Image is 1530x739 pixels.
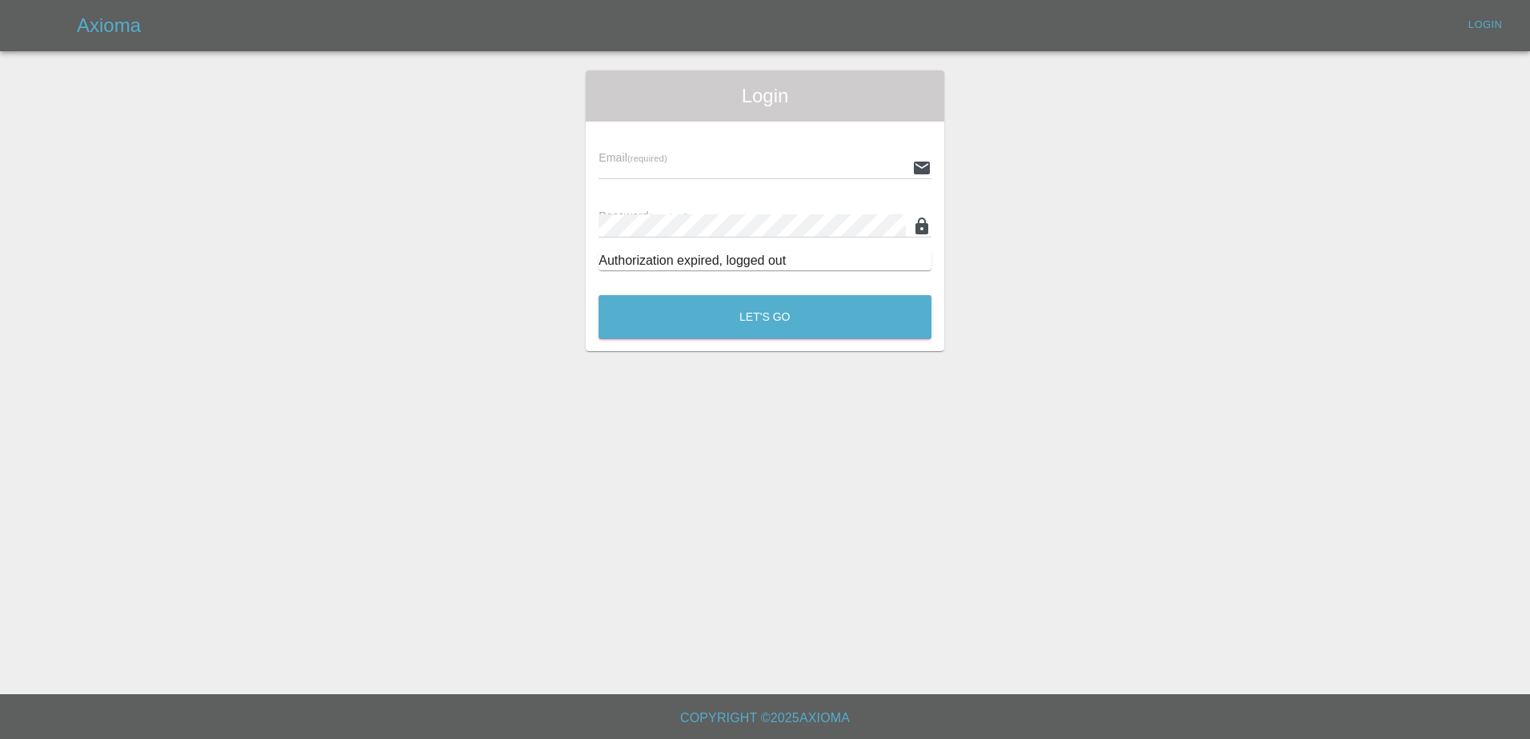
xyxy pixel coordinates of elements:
small: (required) [627,154,667,163]
div: Authorization expired, logged out [599,251,931,270]
small: (required) [649,212,689,222]
span: Email [599,151,667,164]
a: Login [1460,13,1511,38]
h5: Axioma [77,13,141,38]
button: Let's Go [599,295,931,339]
span: Password [599,210,688,222]
h6: Copyright © 2025 Axioma [13,707,1517,729]
span: Login [599,83,931,109]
